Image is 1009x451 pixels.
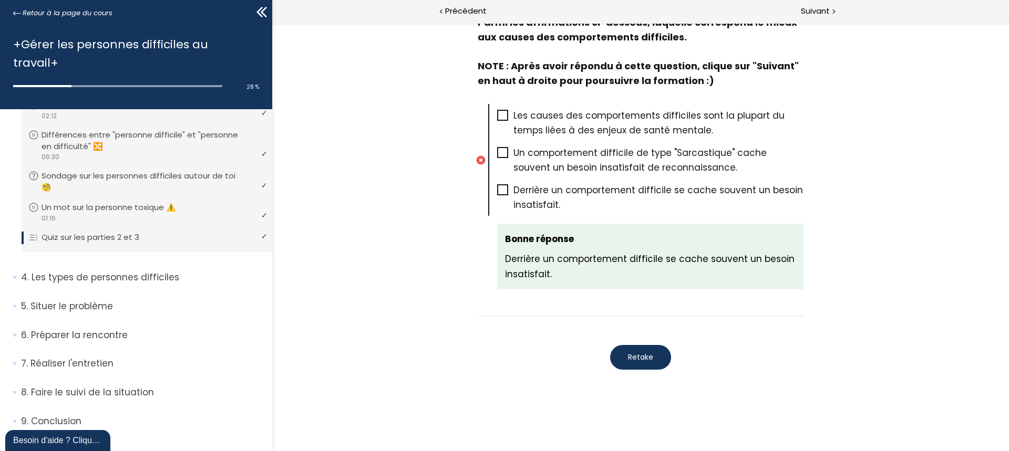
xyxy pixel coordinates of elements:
[233,209,302,222] span: Bonne réponse
[21,300,264,313] p: Situer le problème
[233,229,522,257] span: Derrière un comportement difficile se cache souvent un besoin insatisfait.
[21,271,264,284] p: Les types de personnes difficiles
[246,83,259,91] span: 28 %
[21,357,264,370] p: Réaliser l'entretien
[241,123,495,151] span: Un comportement difficile de type "Sarcastique" cache souvent un besoin insatisfait de reconnaiss...
[21,357,28,370] span: 7.
[21,300,28,313] span: 5.
[21,329,28,342] span: 6.
[21,329,264,342] p: Préparer la rencontre
[13,7,112,19] a: Retour à la page du cours
[801,5,830,18] span: Suivant
[41,152,59,162] span: 06:30
[241,161,531,188] span: Derrière un comportement difficile se cache souvent un besoin insatisfait.
[41,214,56,223] span: 01:16
[21,415,28,428] span: 9.
[21,415,264,428] p: Conclusion
[5,428,112,451] iframe: chat widget
[21,271,29,284] span: 4.
[338,322,399,347] button: Retake
[42,202,192,213] p: Un mot sur la personne toxique ⚠️
[21,386,28,399] span: 8.
[42,170,263,193] p: Sondage sur les personnes difficiles autour de toi 🧐
[241,86,512,113] span: Les causes des comportements difficiles sont la plupart du temps liées à des enjeux de santé ment...
[42,129,263,152] p: Différences entre "personne difficile" et "personne en difficulté" 🔀
[42,232,155,243] p: Quiz sur les parties 2 et 3
[445,5,487,18] span: Précédent
[23,7,112,19] span: Retour à la page du cours
[13,35,254,72] h1: +Gérer les personnes difficiles au travail+
[205,36,531,65] div: NOTE : Après avoir répondu à cette question, clique sur "Suivant" en haut à droite pour poursuivr...
[41,111,57,121] span: 02:12
[356,329,381,340] span: Retake
[21,386,264,399] p: Faire le suivi de la situation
